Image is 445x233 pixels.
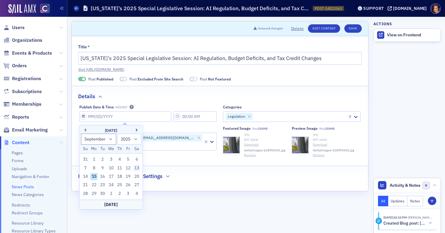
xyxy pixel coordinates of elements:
[91,5,310,12] h1: [US_STATE]’s 2025 Special Legislative Session: AI Regulation, Budget Deficits, and Tax Credit Cha...
[125,145,132,153] div: Fr
[108,165,115,172] div: Choose Wednesday, September 10th, 2025
[90,145,98,153] div: Mo
[12,184,34,189] a: News Posts
[108,173,115,180] div: Choose Wednesday, September 17th, 2025
[90,173,98,180] div: Choose Monday, September 15th, 2025
[12,174,49,179] a: Navigation & Footer
[87,44,90,50] abbr: This field is required
[133,173,140,180] div: Choose Saturday, September 20th, 2025
[12,114,29,120] span: Reports
[90,156,98,163] div: Choose Monday, September 1st, 2025
[120,77,127,81] span: Excluded From Site Search
[78,172,163,180] h2: Permalink, Redirect & SEO Settings
[12,210,43,216] a: Redirect Groups
[373,21,392,26] h4: Actions
[78,92,95,100] h2: Details
[244,142,285,147] a: Download
[223,126,251,131] div: Featured Image
[78,67,362,72] a: Visit [URL][DOMAIN_NAME]
[115,106,127,109] span: MST/MDT
[90,190,98,197] div: Choose Monday, September 29th, 2025
[78,44,87,50] div: Title
[12,192,44,197] a: News Categories
[79,111,171,122] input: MM/DD/YYYY
[99,190,106,197] div: Choose Tuesday, September 30th, 2025
[40,4,50,13] img: SailAMX
[407,196,423,206] button: Notes
[133,181,140,189] div: Choose Saturday, September 27th, 2025
[12,202,30,208] a: Redirects
[82,190,89,197] div: Choose Sunday, September 28th, 2025
[3,88,42,95] a: Subscriptions
[252,127,267,131] span: Max
[99,173,106,180] div: Choose Tuesday, September 16th, 2025
[78,77,86,81] span: Published
[125,181,132,189] div: Choose Friday, September 26th, 2025
[325,127,334,131] span: 250MB
[226,113,246,120] div: Legislation
[99,165,106,172] div: Choose Tuesday, September 9th, 2025
[313,138,354,142] div: 897.36 KB
[125,156,132,163] div: Choose Friday, September 5th, 2025
[108,145,115,153] div: We
[313,148,354,153] span: GettyImages-618955342.jpg
[136,128,140,132] button: Next Month
[133,190,140,197] div: Choose Saturday, October 4th, 2025
[12,75,41,82] span: Registrations
[208,77,231,81] span: Not Featured
[81,155,141,198] div: month 2025-09
[244,133,285,138] div: JPG
[133,145,140,153] div: Sa
[90,165,98,172] div: Choose Monday, September 8th, 2025
[313,142,354,147] a: Download
[12,101,41,107] span: Memberships
[12,50,52,56] span: Events & Products
[82,145,89,153] div: Su
[12,139,29,146] span: Content
[12,37,42,44] span: Organizations
[88,76,113,82] span: Post
[196,134,202,141] div: Remove Alicia Gelinas (alicia@cocpa.org)
[116,145,123,153] div: Th
[383,215,407,219] time: 9/11/2025 02:10 PM
[223,105,242,109] div: Categories
[79,105,114,109] div: Publish Date & Time
[378,196,388,206] button: All
[12,24,25,31] span: Users
[376,218,382,224] div: Activity
[12,62,27,69] span: Orders
[82,165,89,172] div: Choose Sunday, September 7th, 2025
[3,50,52,56] a: Events & Products
[246,113,253,120] div: Remove Legislation
[173,111,217,122] input: 00:00 AM
[125,173,132,180] div: Choose Friday, September 19th, 2025
[244,153,256,158] button: Remove
[244,148,285,153] span: GettyImages-618955342.jpg
[90,181,98,189] div: Choose Monday, September 22nd, 2025
[374,29,440,41] a: View on Frontend
[387,32,437,38] div: View on Frontend
[3,62,27,69] a: Orders
[12,166,27,171] a: Uploads
[3,101,41,107] a: Memberships
[3,139,29,146] a: Content
[96,77,113,81] span: Published
[244,138,285,142] div: 897.36 KB
[108,190,115,197] div: Choose Wednesday, October 1st, 2025
[125,165,132,172] div: Choose Friday, September 12th, 2025
[308,24,340,33] a: Edit Content
[292,126,318,131] div: Preview image
[138,77,183,81] span: Excluded From Site Search
[383,221,426,226] h5: Created Blog post: [US_STATE]’s 2025 Special Legislative Session: AI Regulation, Budget Deficits,...
[430,3,441,14] span: Profile
[80,200,143,209] div: [DATE]
[130,76,183,82] span: Post
[8,4,36,14] img: SailAMX
[200,76,231,82] span: Post
[12,220,44,226] a: Resource Library
[83,128,86,132] button: Previous Month
[116,190,123,197] div: Choose Thursday, October 2nd, 2025
[99,156,106,163] div: Choose Tuesday, September 2nd, 2025
[133,156,140,163] div: Choose Saturday, September 6th, 2025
